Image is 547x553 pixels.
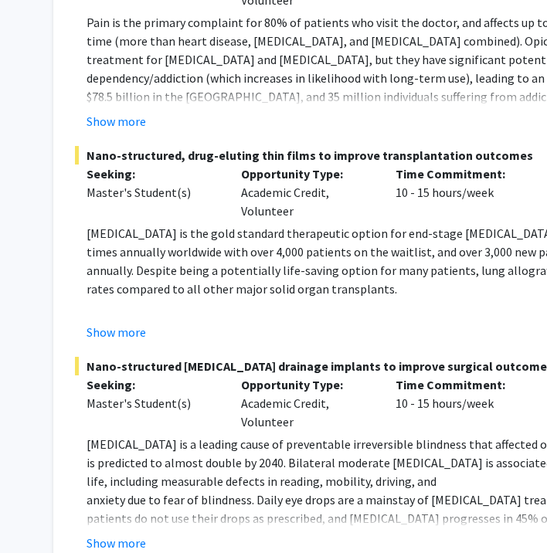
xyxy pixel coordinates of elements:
p: Opportunity Type: [241,165,372,183]
div: Academic Credit, Volunteer [229,375,384,431]
div: Master's Student(s) [87,183,218,202]
button: Show more [87,534,146,552]
p: Seeking: [87,375,218,394]
p: Time Commitment: [396,375,527,394]
div: 10 - 15 hours/week [384,165,539,220]
button: Show more [87,323,146,341]
p: Time Commitment: [396,165,527,183]
div: Academic Credit, Volunteer [229,165,384,220]
div: Master's Student(s) [87,394,218,412]
p: Seeking: [87,165,218,183]
iframe: Chat [12,483,66,541]
p: Opportunity Type: [241,375,372,394]
div: 10 - 15 hours/week [384,375,539,431]
button: Show more [87,112,146,131]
